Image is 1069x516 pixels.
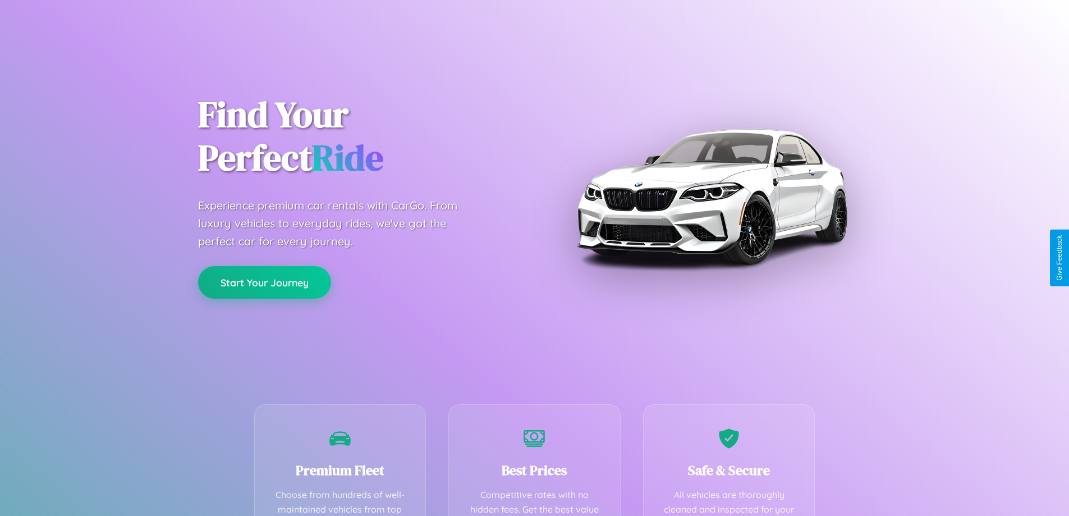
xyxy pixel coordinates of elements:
span: Ride [312,133,383,182]
img: Premium BMW car rental vehicle [571,56,852,337]
h1: Find Your Perfect [198,93,518,180]
button: Start Your Journey [198,266,331,299]
h3: Premium Fleet [272,461,409,480]
div: Give Feedback [1056,235,1063,281]
h3: Safe & Secure [660,461,798,480]
h3: Best Prices [466,461,603,480]
p: Experience premium car rentals with CarGo. From luxury vehicles to everyday rides, we've got the ... [198,197,479,250]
